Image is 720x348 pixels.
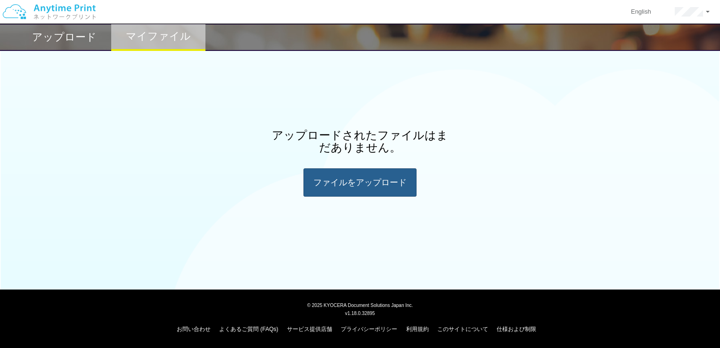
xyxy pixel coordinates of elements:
h2: アップロード [32,32,97,43]
a: このサイトについて [437,326,488,332]
span: v1.18.0.32895 [345,310,375,316]
a: 仕様および制限 [497,326,536,332]
span: © 2025 KYOCERA Document Solutions Japan Inc. [307,302,413,308]
a: プライバシーポリシー [341,326,397,332]
a: お問い合わせ [177,326,211,332]
h2: アップロードされたファイルはまだありません。 [270,129,450,154]
a: 利用規約 [406,326,429,332]
div: ファイルを​​アップロード [303,168,417,197]
h2: マイファイル [126,31,191,42]
a: サービス提供店舗 [287,326,332,332]
a: よくあるご質問 (FAQs) [219,326,278,332]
